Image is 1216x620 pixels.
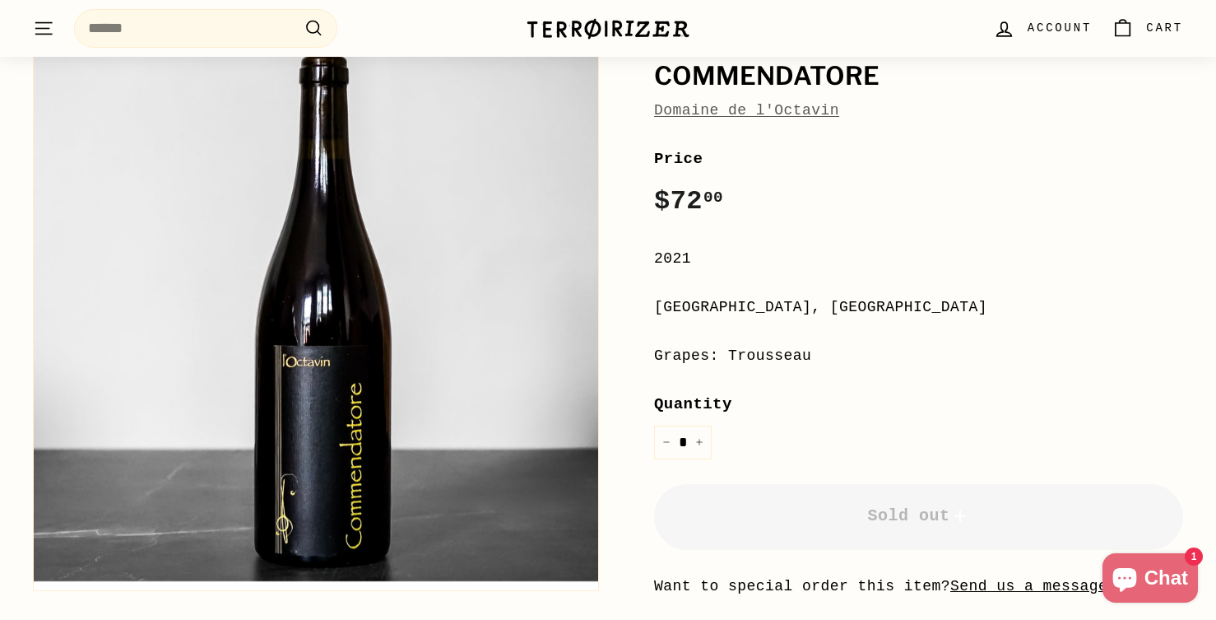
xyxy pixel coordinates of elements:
img: Commendatore [34,26,598,590]
a: Send us a message [950,578,1107,594]
button: Reduce item quantity by one [654,426,679,459]
button: Sold out [654,484,1183,550]
input: quantity [654,426,712,459]
sup: 00 [703,189,723,207]
inbox-online-store-chat: Shopify online store chat [1098,553,1203,607]
span: $72 [654,186,723,217]
span: Cart [1146,19,1183,37]
a: Cart [1102,4,1193,53]
a: Domaine de l'Octavin [654,102,839,119]
div: Grapes: Trousseau [654,344,1183,368]
label: Quantity [654,392,1183,417]
button: Increase item quantity by one [687,426,712,459]
span: Sold out [867,506,969,525]
span: Account [1028,19,1092,37]
div: 2021 [654,247,1183,271]
h1: Commendatore [654,63,1183,91]
label: Price [654,147,1183,171]
li: Want to special order this item? [654,575,1183,599]
div: [GEOGRAPHIC_DATA], [GEOGRAPHIC_DATA] [654,296,1183,319]
a: Account [983,4,1102,53]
